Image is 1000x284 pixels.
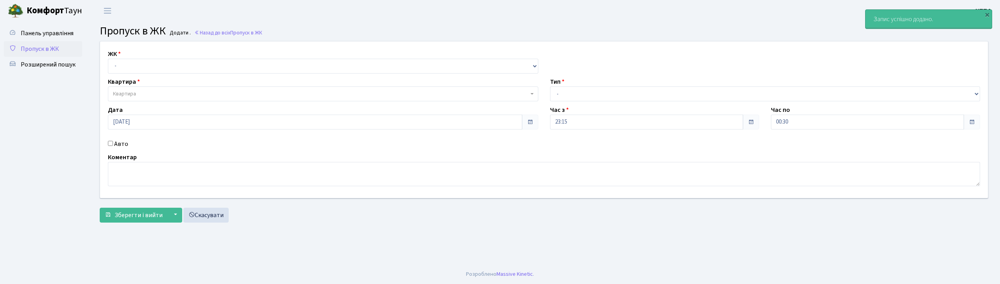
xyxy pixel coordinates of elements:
span: Пропуск в ЖК [100,23,166,39]
button: Переключити навігацію [98,4,117,17]
span: Квартира [113,90,136,98]
img: logo.png [8,3,23,19]
label: Квартира [108,77,140,86]
a: Назад до всіхПропуск в ЖК [194,29,262,36]
a: Розширений пошук [4,57,82,72]
label: Авто [114,139,128,149]
div: Запис успішно додано. [866,10,992,29]
a: Скасувати [183,208,229,223]
b: КПП4 [975,7,991,15]
label: Коментар [108,153,137,162]
label: Час по [771,105,790,115]
div: Розроблено . [466,270,534,279]
button: Зберегти і вийти [100,208,168,223]
label: Тип [550,77,565,86]
a: Massive Kinetic [496,270,533,278]
span: Зберегти і вийти [115,211,163,219]
a: Пропуск в ЖК [4,41,82,57]
span: Пропуск в ЖК [230,29,262,36]
span: Розширений пошук [21,60,75,69]
b: Комфорт [27,4,64,17]
span: Пропуск в ЖК [21,45,59,53]
label: ЖК [108,49,121,59]
a: Панель управління [4,25,82,41]
a: КПП4 [975,6,991,16]
label: Дата [108,105,123,115]
div: × [983,11,991,18]
label: Час з [550,105,569,115]
small: Додати . [168,30,191,36]
span: Таун [27,4,82,18]
span: Панель управління [21,29,73,38]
